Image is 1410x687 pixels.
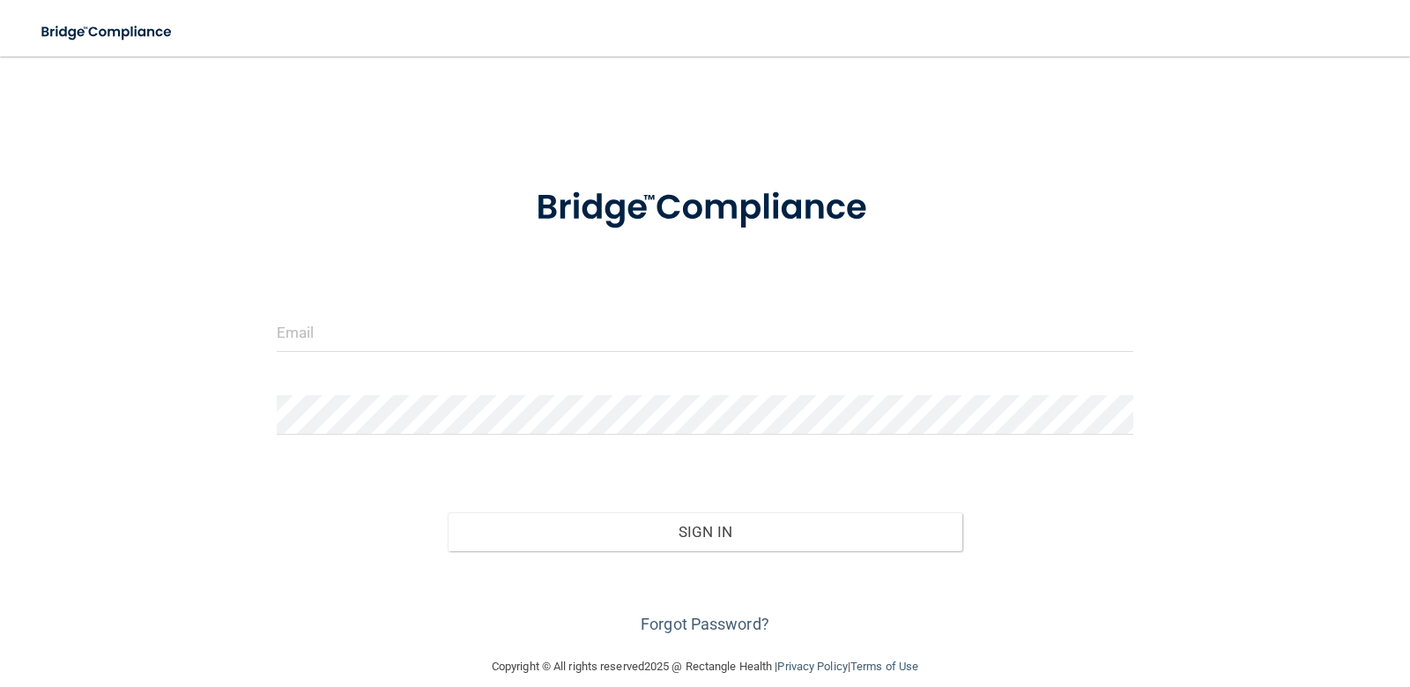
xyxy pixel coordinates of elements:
[500,162,910,254] img: bridge_compliance_login_screen.278c3ca4.svg
[448,512,962,551] button: Sign In
[26,14,189,50] img: bridge_compliance_login_screen.278c3ca4.svg
[1105,562,1389,632] iframe: Drift Widget Chat Controller
[277,312,1134,352] input: Email
[850,660,918,673] a: Terms of Use
[641,615,769,633] a: Forgot Password?
[777,660,847,673] a: Privacy Policy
